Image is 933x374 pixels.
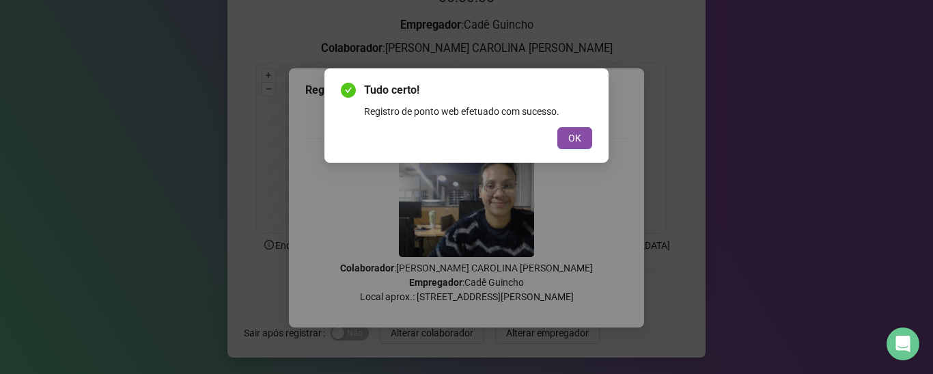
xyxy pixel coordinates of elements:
[568,131,581,146] span: OK
[557,127,592,149] button: OK
[341,83,356,98] span: check-circle
[887,328,919,360] div: Open Intercom Messenger
[364,82,592,98] span: Tudo certo!
[364,104,592,119] div: Registro de ponto web efetuado com sucesso.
